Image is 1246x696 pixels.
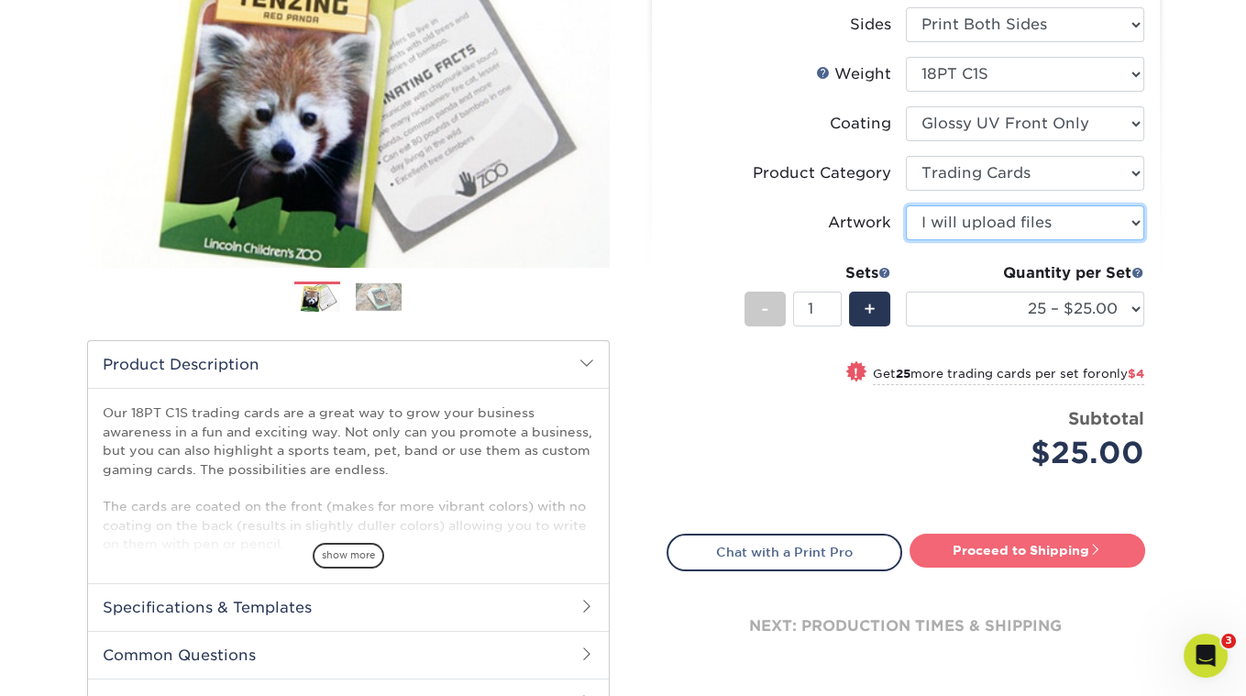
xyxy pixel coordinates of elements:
[88,631,609,679] h2: Common Questions
[1128,367,1144,381] span: $4
[667,534,902,570] a: Chat with a Print Pro
[88,583,609,631] h2: Specifications & Templates
[920,431,1144,475] div: $25.00
[850,14,891,36] div: Sides
[910,534,1145,567] a: Proceed to Shipping
[864,295,876,323] span: +
[906,262,1144,284] div: Quantity per Set
[828,212,891,234] div: Artwork
[761,295,769,323] span: -
[873,367,1144,385] small: Get more trading cards per set for
[854,363,858,382] span: !
[744,262,891,284] div: Sets
[356,282,402,311] img: Trading Cards 02
[816,63,891,85] div: Weight
[88,341,609,388] h2: Product Description
[1221,634,1236,648] span: 3
[5,640,156,690] iframe: Google Customer Reviews
[896,367,910,381] strong: 25
[294,282,340,314] img: Trading Cards 01
[1184,634,1228,678] iframe: Intercom live chat
[103,403,594,553] p: Our 18PT C1S trading cards are a great way to grow your business awareness in a fun and exciting ...
[1101,367,1144,381] span: only
[1068,408,1144,428] strong: Subtotal
[753,162,891,184] div: Product Category
[313,543,384,568] span: show more
[667,571,1145,681] div: next: production times & shipping
[830,113,891,135] div: Coating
